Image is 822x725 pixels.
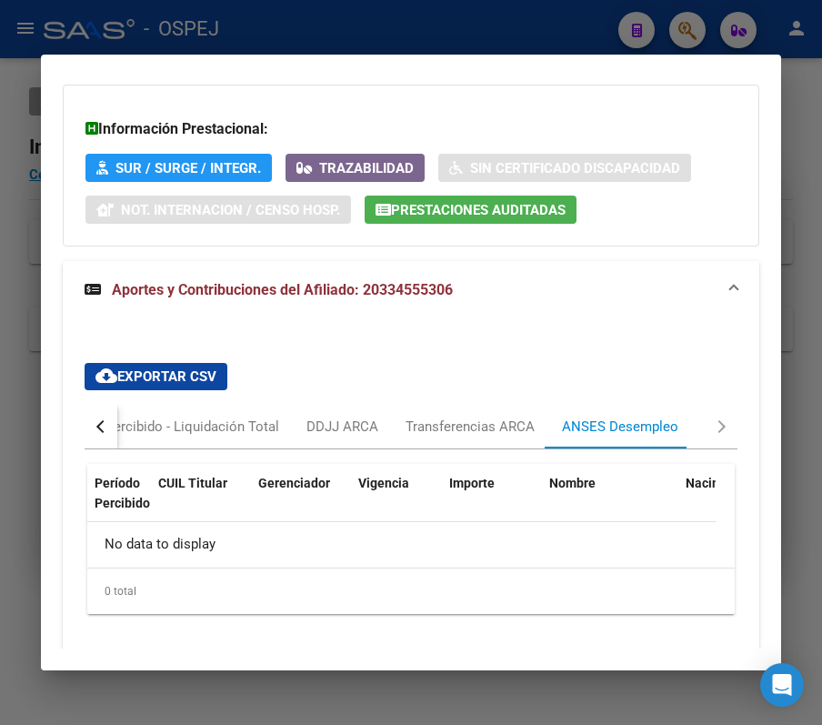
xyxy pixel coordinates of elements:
button: Exportar CSV [85,363,227,390]
button: Trazabilidad [286,154,425,182]
div: ANSES Desempleo [562,417,678,437]
datatable-header-cell: Período Percibido [87,464,151,524]
div: 0 total [87,569,735,614]
button: Sin Certificado Discapacidad [438,154,691,182]
span: Vigencia [358,476,409,490]
span: Trazabilidad [319,160,414,176]
div: Open Intercom Messenger [760,663,804,707]
span: SUR / SURGE / INTEGR. [115,160,261,176]
button: Not. Internacion / Censo Hosp. [85,196,351,224]
datatable-header-cell: CUIL Titular [151,464,251,524]
span: Not. Internacion / Censo Hosp. [121,202,340,218]
span: Prestaciones Auditadas [391,202,566,218]
h3: Información Prestacional: [85,118,737,140]
div: DDJJ ARCA [306,417,378,437]
datatable-header-cell: Nombre [542,464,678,524]
span: Sin Certificado Discapacidad [470,160,680,176]
span: Aportes y Contribuciones del Afiliado: 20334555306 [112,281,453,298]
span: Gerenciador [258,476,330,490]
div: Transferencias ARCA [406,417,535,437]
datatable-header-cell: Vigencia [351,464,442,524]
div: Aportes y Contribuciones del Afiliado: 20334555306 [63,319,759,687]
datatable-header-cell: Gerenciador [251,464,351,524]
span: Exportar CSV [95,368,216,385]
span: Nombre [549,476,596,490]
span: Importe [449,476,495,490]
datatable-header-cell: Nacimiento [678,464,769,524]
div: Percibido - Liquidación Total [105,417,279,437]
span: Período Percibido [95,476,150,511]
button: Prestaciones Auditadas [365,196,576,224]
span: CUIL Titular [158,476,227,490]
mat-icon: cloud_download [95,365,117,387]
button: SUR / SURGE / INTEGR. [85,154,272,182]
mat-expansion-panel-header: Aportes y Contribuciones del Afiliado: 20334555306 [63,261,759,319]
div: No data to display [87,522,716,568]
span: Nacimiento [686,476,753,490]
datatable-header-cell: Importe [442,464,542,524]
